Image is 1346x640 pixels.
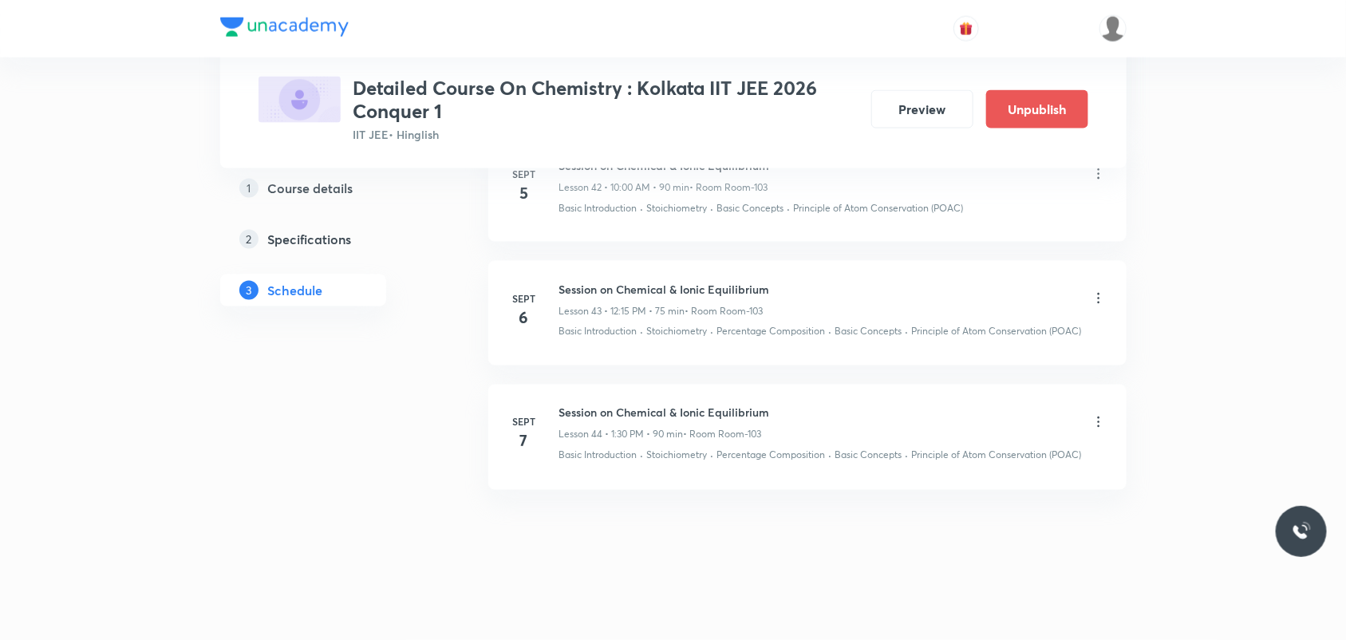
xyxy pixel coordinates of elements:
[508,291,540,306] h6: Sept
[641,448,644,463] div: ·
[508,167,540,181] h6: Sept
[559,325,637,339] p: Basic Introduction
[239,280,259,299] p: 3
[1292,522,1311,541] img: ttu
[353,126,859,143] p: IIT JEE • Hinglish
[871,90,973,128] button: Preview
[717,201,784,215] p: Basic Concepts
[508,429,540,453] h4: 7
[268,229,352,248] h5: Specifications
[1099,15,1127,42] img: snigdha
[559,448,637,463] p: Basic Introduction
[717,448,826,463] p: Percentage Composition
[508,306,540,330] h4: 6
[906,448,909,463] div: ·
[559,281,770,298] h6: Session on Chemical & Ionic Equilibrium
[787,201,791,215] div: ·
[835,325,902,339] p: Basic Concepts
[829,448,832,463] div: ·
[711,201,714,215] div: ·
[220,18,349,41] a: Company Logo
[268,178,353,197] h5: Course details
[912,325,1082,339] p: Principle of Atom Conservation (POAC)
[711,325,714,339] div: ·
[220,223,437,255] a: 2Specifications
[353,77,859,123] h3: Detailed Course On Chemistry : Kolkata IIT JEE 2026 Conquer 1
[959,22,973,36] img: avatar
[508,181,540,205] h4: 5
[986,90,1088,128] button: Unpublish
[268,280,323,299] h5: Schedule
[559,201,637,215] p: Basic Introduction
[711,448,714,463] div: ·
[906,325,909,339] div: ·
[684,428,762,442] p: • Room Room-103
[559,180,690,195] p: Lesson 42 • 10:00 AM • 90 min
[559,428,684,442] p: Lesson 44 • 1:30 PM • 90 min
[220,172,437,203] a: 1Course details
[685,304,764,318] p: • Room Room-103
[559,405,770,421] h6: Session on Chemical & Ionic Equilibrium
[239,229,259,248] p: 2
[641,201,644,215] div: ·
[508,415,540,429] h6: Sept
[239,178,259,197] p: 1
[690,180,768,195] p: • Room Room-103
[641,325,644,339] div: ·
[220,18,349,37] img: Company Logo
[647,201,708,215] p: Stoichiometry
[559,304,685,318] p: Lesson 43 • 12:15 PM • 75 min
[829,325,832,339] div: ·
[794,201,964,215] p: Principle of Atom Conservation (POAC)
[912,448,1082,463] p: Principle of Atom Conservation (POAC)
[259,77,341,123] img: 387377DD-A9BC-4F62-9BC4-3599A6C2F617_plus.png
[717,325,826,339] p: Percentage Composition
[647,448,708,463] p: Stoichiometry
[953,16,979,41] button: avatar
[647,325,708,339] p: Stoichiometry
[835,448,902,463] p: Basic Concepts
